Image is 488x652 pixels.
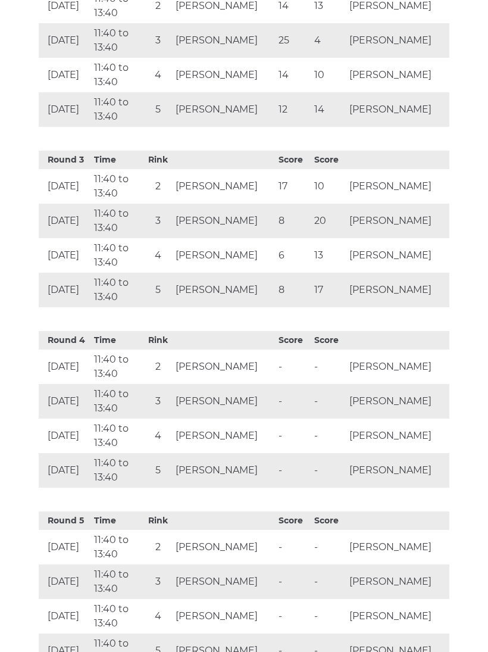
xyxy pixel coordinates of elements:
[276,273,311,307] td: 8
[39,273,91,307] td: [DATE]
[91,599,143,634] td: 11:40 to 13:40
[311,331,347,350] th: Score
[143,530,173,564] td: 2
[311,419,347,453] td: -
[276,92,311,127] td: 12
[276,350,311,384] td: -
[276,204,311,238] td: 8
[143,599,173,634] td: 4
[346,419,449,453] td: [PERSON_NAME]
[346,169,449,204] td: [PERSON_NAME]
[346,23,449,58] td: [PERSON_NAME]
[276,511,311,530] th: Score
[39,564,91,599] td: [DATE]
[91,92,143,127] td: 11:40 to 13:40
[143,331,173,350] th: Rink
[346,350,449,384] td: [PERSON_NAME]
[311,151,347,169] th: Score
[143,384,173,419] td: 3
[39,92,91,127] td: [DATE]
[346,453,449,488] td: [PERSON_NAME]
[173,530,276,564] td: [PERSON_NAME]
[91,169,143,204] td: 11:40 to 13:40
[173,58,276,92] td: [PERSON_NAME]
[346,92,449,127] td: [PERSON_NAME]
[91,204,143,238] td: 11:40 to 13:40
[173,384,276,419] td: [PERSON_NAME]
[346,384,449,419] td: [PERSON_NAME]
[39,151,91,169] th: Round 3
[346,58,449,92] td: [PERSON_NAME]
[276,564,311,599] td: -
[91,511,143,530] th: Time
[276,23,311,58] td: 25
[276,169,311,204] td: 17
[311,564,347,599] td: -
[143,238,173,273] td: 4
[173,453,276,488] td: [PERSON_NAME]
[276,58,311,92] td: 14
[173,273,276,307] td: [PERSON_NAME]
[311,169,347,204] td: 10
[276,151,311,169] th: Score
[143,350,173,384] td: 2
[311,599,347,634] td: -
[143,151,173,169] th: Rink
[91,384,143,419] td: 11:40 to 13:40
[173,564,276,599] td: [PERSON_NAME]
[39,238,91,273] td: [DATE]
[346,238,449,273] td: [PERSON_NAME]
[173,204,276,238] td: [PERSON_NAME]
[143,23,173,58] td: 3
[173,92,276,127] td: [PERSON_NAME]
[311,273,347,307] td: 17
[91,419,143,453] td: 11:40 to 13:40
[173,23,276,58] td: [PERSON_NAME]
[311,23,347,58] td: 4
[311,92,347,127] td: 14
[91,350,143,384] td: 11:40 to 13:40
[143,58,173,92] td: 4
[346,564,449,599] td: [PERSON_NAME]
[143,511,173,530] th: Rink
[173,350,276,384] td: [PERSON_NAME]
[91,58,143,92] td: 11:40 to 13:40
[39,511,91,530] th: Round 5
[346,599,449,634] td: [PERSON_NAME]
[39,23,91,58] td: [DATE]
[91,453,143,488] td: 11:40 to 13:40
[143,169,173,204] td: 2
[39,331,91,350] th: Round 4
[91,530,143,564] td: 11:40 to 13:40
[276,384,311,419] td: -
[346,530,449,564] td: [PERSON_NAME]
[276,599,311,634] td: -
[91,331,143,350] th: Time
[91,151,143,169] th: Time
[311,58,347,92] td: 10
[143,92,173,127] td: 5
[173,238,276,273] td: [PERSON_NAME]
[311,530,347,564] td: -
[39,204,91,238] td: [DATE]
[311,238,347,273] td: 13
[39,58,91,92] td: [DATE]
[39,599,91,634] td: [DATE]
[346,273,449,307] td: [PERSON_NAME]
[143,564,173,599] td: 3
[276,419,311,453] td: -
[276,331,311,350] th: Score
[91,273,143,307] td: 11:40 to 13:40
[143,204,173,238] td: 3
[311,384,347,419] td: -
[346,204,449,238] td: [PERSON_NAME]
[91,23,143,58] td: 11:40 to 13:40
[39,350,91,384] td: [DATE]
[39,419,91,453] td: [DATE]
[39,169,91,204] td: [DATE]
[276,238,311,273] td: 6
[173,169,276,204] td: [PERSON_NAME]
[311,511,347,530] th: Score
[39,453,91,488] td: [DATE]
[173,419,276,453] td: [PERSON_NAME]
